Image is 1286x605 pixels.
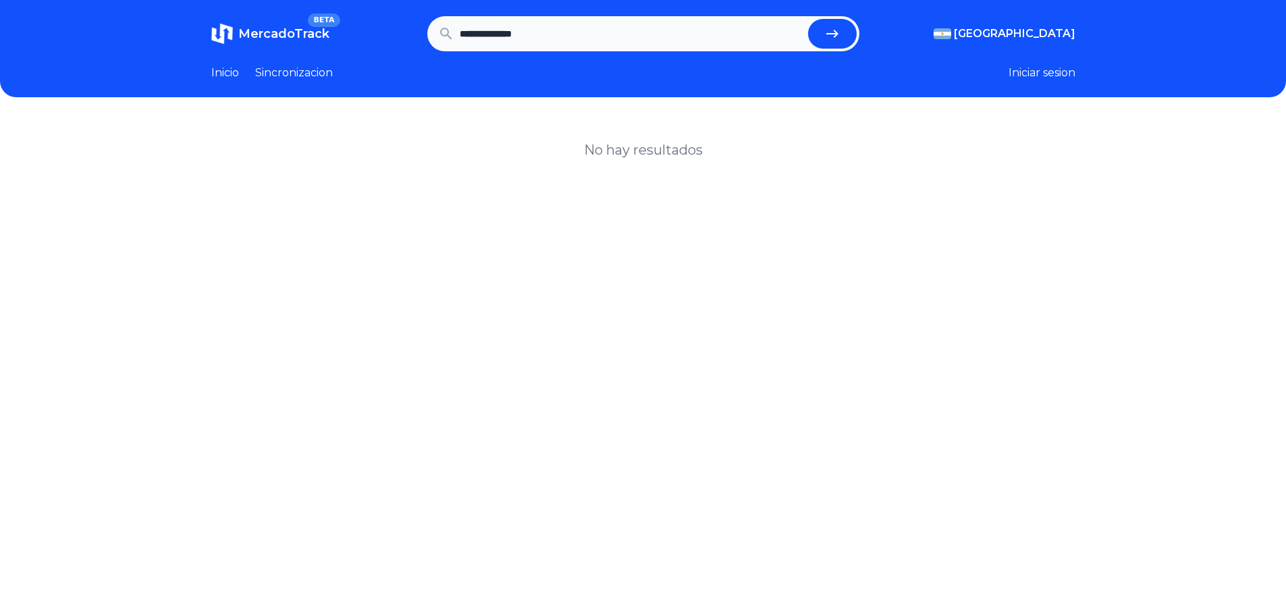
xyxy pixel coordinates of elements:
span: BETA [308,14,340,27]
h1: No hay resultados [584,140,703,159]
a: Sincronizacion [255,65,333,81]
button: Iniciar sesion [1009,65,1075,81]
span: MercadoTrack [238,26,329,41]
img: Argentina [934,28,951,39]
span: [GEOGRAPHIC_DATA] [954,26,1075,42]
button: [GEOGRAPHIC_DATA] [934,26,1075,42]
a: MercadoTrackBETA [211,23,329,45]
img: MercadoTrack [211,23,233,45]
a: Inicio [211,65,239,81]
